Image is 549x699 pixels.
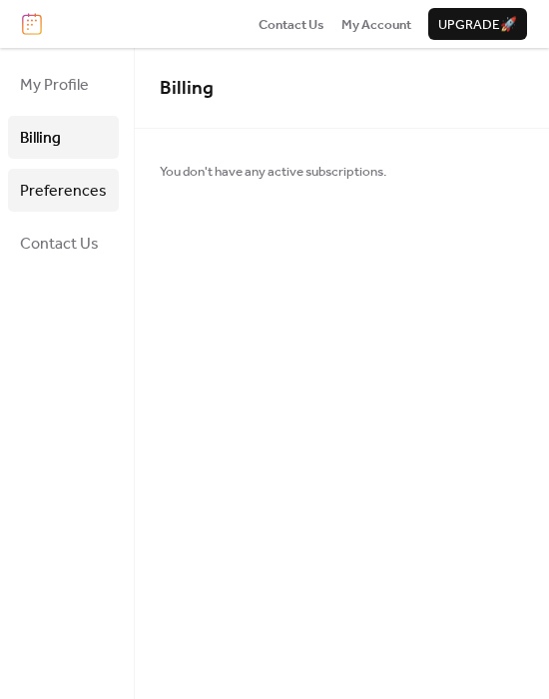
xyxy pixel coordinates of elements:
[438,15,517,35] span: Upgrade 🚀
[20,176,107,207] span: Preferences
[8,63,119,106] a: My Profile
[259,14,324,34] a: Contact Us
[8,116,119,159] a: Billing
[8,169,119,212] a: Preferences
[20,229,99,260] span: Contact Us
[20,123,61,154] span: Billing
[160,70,214,107] span: Billing
[341,15,411,35] span: My Account
[8,222,119,265] a: Contact Us
[22,13,42,35] img: logo
[428,8,527,40] button: Upgrade🚀
[20,70,89,101] span: My Profile
[341,14,411,34] a: My Account
[160,162,386,182] span: You don't have any active subscriptions.
[259,15,324,35] span: Contact Us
